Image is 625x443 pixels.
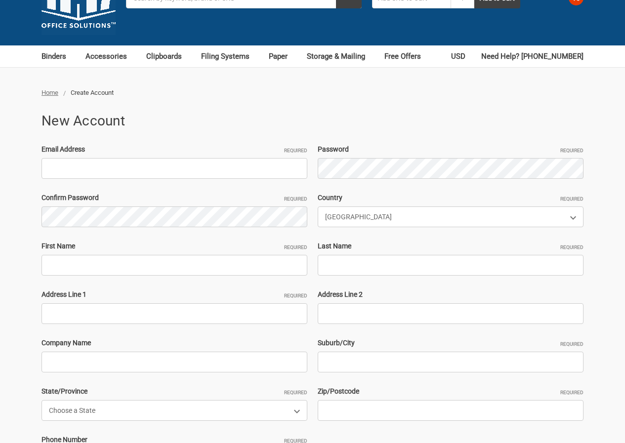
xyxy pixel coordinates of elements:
label: Zip/Postcode [318,386,583,397]
a: Filing Systems [201,45,258,67]
a: Paper [269,45,296,67]
a: Home [42,89,58,96]
label: First Name [42,241,307,251]
a: Free Offers [384,45,421,67]
label: Address Line 2 [318,289,583,300]
label: State/Province [42,386,307,397]
small: Required [560,147,583,154]
small: Required [284,147,307,154]
a: Accessories [85,45,136,67]
small: Required [284,195,307,202]
small: Required [284,292,307,299]
label: Country [318,193,583,203]
small: Required [560,243,583,251]
label: Address Line 1 [42,289,307,300]
a: Clipboards [146,45,191,67]
small: Required [284,389,307,396]
label: Email Address [42,144,307,155]
h1: New Account [42,111,583,131]
label: Confirm Password [42,193,307,203]
a: Need Help? [PHONE_NUMBER] [481,45,583,67]
small: Required [560,195,583,202]
small: Required [284,243,307,251]
label: Company Name [42,338,307,348]
a: Binders [42,45,75,67]
a: USD [451,45,471,67]
small: Required [560,389,583,396]
a: Storage & Mailing [307,45,374,67]
span: Create Account [71,89,114,96]
label: Last Name [318,241,583,251]
small: Required [560,340,583,348]
label: Suburb/City [318,338,583,348]
label: Password [318,144,583,155]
